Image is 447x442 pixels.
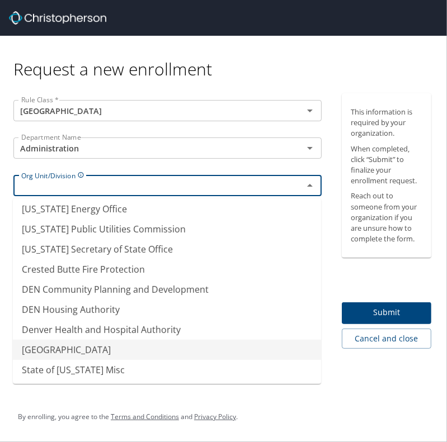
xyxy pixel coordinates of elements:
a: Terms and Conditions [111,412,179,421]
li: [GEOGRAPHIC_DATA] [13,340,321,360]
svg: Billing Division [78,172,84,178]
div: By enrolling, you agree to the and . [18,403,238,431]
li: DEN Community Planning and Development [13,279,321,300]
li: Crested Butte Fire Protection [13,259,321,279]
img: cbt logo [9,11,106,25]
p: This information is required by your organization. [351,107,422,139]
span: Submit [351,306,422,320]
div: Request a new enrollment [13,36,440,80]
p: Reach out to someone from your organization if you are unsure how to complete the form. [351,191,422,244]
li: State of [US_STATE] Misc [13,360,321,380]
button: Submit [342,302,431,324]
button: Open [302,140,318,156]
button: Cancel and close [342,329,431,349]
li: DEN Housing Authority [13,300,321,320]
button: Close [302,178,318,193]
li: [US_STATE] Public Utilities Commission [13,219,321,239]
li: [US_STATE] Secretary of State Office [13,239,321,259]
button: Open [302,103,318,118]
p: When completed, click “Submit” to finalize your enrollment request. [351,144,422,187]
a: Privacy Policy [194,412,236,421]
li: [US_STATE] Energy Office [13,199,321,219]
span: Cancel and close [351,332,422,346]
li: Denver Health and Hospital Authority [13,320,321,340]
